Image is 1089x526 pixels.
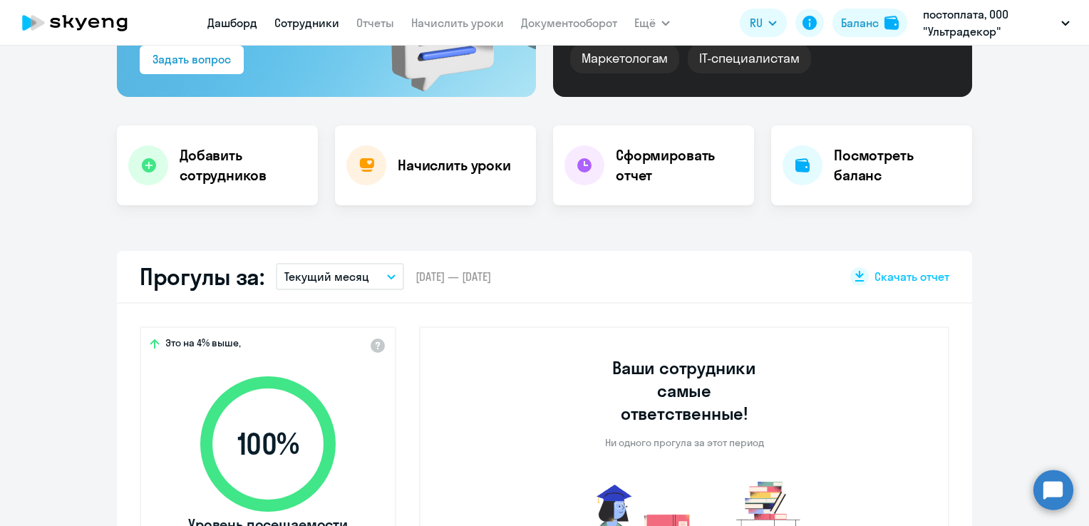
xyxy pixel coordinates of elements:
[356,16,394,30] a: Отчеты
[398,155,511,175] h4: Начислить уроки
[207,16,257,30] a: Дашборд
[180,145,306,185] h4: Добавить сотрудников
[416,269,491,284] span: [DATE] — [DATE]
[874,269,949,284] span: Скачать отчет
[750,14,763,31] span: RU
[834,145,961,185] h4: Посмотреть баланс
[884,16,899,30] img: balance
[521,16,617,30] a: Документооборот
[153,51,231,68] div: Задать вопрос
[276,263,404,290] button: Текущий месяц
[186,427,350,461] span: 100 %
[605,436,764,449] p: Ни одного прогула за этот период
[140,262,264,291] h2: Прогулы за:
[916,6,1077,40] button: постоплата, ООО "Ультрадекор"
[140,46,244,74] button: Задать вопрос
[165,336,241,354] span: Это на 4% выше,
[411,16,504,30] a: Начислить уроки
[274,16,339,30] a: Сотрудники
[923,6,1056,40] p: постоплата, ООО "Ультрадекор"
[593,356,776,425] h3: Ваши сотрудники самые ответственные!
[634,14,656,31] span: Ещё
[284,268,369,285] p: Текущий месяц
[740,9,787,37] button: RU
[688,43,810,73] div: IT-специалистам
[616,145,743,185] h4: Сформировать отчет
[634,9,670,37] button: Ещё
[841,14,879,31] div: Баланс
[570,43,679,73] div: Маркетологам
[832,9,907,37] button: Балансbalance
